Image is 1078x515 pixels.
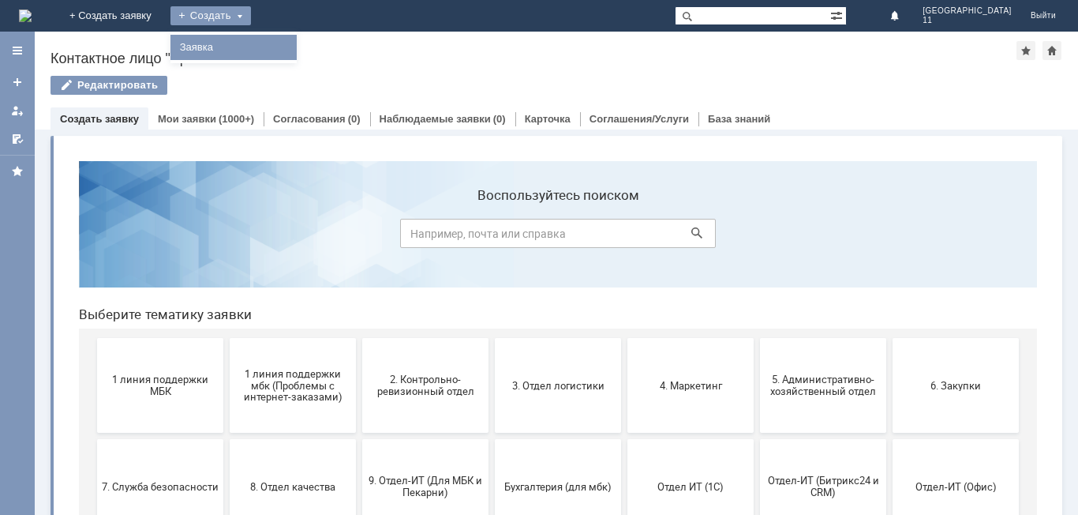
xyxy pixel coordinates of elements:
span: Бухгалтерия (для мбк) [433,332,550,344]
span: 9. Отдел-ИТ (Для МБК и Пекарни) [301,326,417,350]
button: Отдел-ИТ (Битрикс24 и CRM) [694,291,820,385]
input: Например, почта или справка [334,70,649,100]
a: Мои заявки [158,113,216,125]
span: 5. Административно-хозяйственный отдел [698,225,815,249]
div: Создать [170,6,251,25]
div: (0) [348,113,361,125]
button: Финансовый отдел [31,392,157,487]
a: База знаний [708,113,770,125]
span: Отдел-ИТ (Битрикс24 и CRM) [698,326,815,350]
span: 3. Отдел логистики [433,231,550,242]
button: 2. Контрольно-ревизионный отдел [296,190,422,284]
button: Это соглашение не активно! [296,392,422,487]
label: Воспользуйтесь поиском [334,39,649,55]
button: 7. Служба безопасности [31,291,157,385]
button: Франчайзинг [163,392,290,487]
button: 8. Отдел качества [163,291,290,385]
header: Выберите тематику заявки [13,158,971,174]
button: не актуален [561,392,687,487]
button: [PERSON_NAME]. Услуги ИТ для МБК (оформляет L1) [429,392,555,487]
span: [GEOGRAPHIC_DATA] [923,6,1012,16]
a: Мои согласования [5,126,30,152]
div: (0) [493,113,506,125]
span: 1 линия поддержки МБК [36,225,152,249]
span: [PERSON_NAME]. Услуги ИТ для МБК (оформляет L1) [433,421,550,457]
span: 4. Маркетинг [566,231,683,242]
button: Бухгалтерия (для мбк) [429,291,555,385]
a: Мои заявки [5,98,30,123]
a: Создать заявку [5,70,30,95]
div: Сделать домашней страницей [1042,41,1061,60]
img: logo [19,9,32,22]
button: 1 линия поддержки мбк (Проблемы с интернет-заказами) [163,190,290,284]
span: 2. Контрольно-ревизионный отдел [301,225,417,249]
span: Это соглашение не активно! [301,427,417,451]
a: Согласования [273,113,346,125]
a: Карточка [525,113,571,125]
button: 1 линия поддержки МБК [31,190,157,284]
a: Наблюдаемые заявки [380,113,491,125]
button: Отдел ИТ (1С) [561,291,687,385]
span: Финансовый отдел [36,433,152,445]
button: 9. Отдел-ИТ (Для МБК и Пекарни) [296,291,422,385]
button: 3. Отдел логистики [429,190,555,284]
div: Добавить в избранное [1016,41,1035,60]
span: Отдел-ИТ (Офис) [831,332,948,344]
span: 11 [923,16,1012,25]
button: 6. Закупки [826,190,953,284]
span: не актуален [566,433,683,445]
div: Контактное лицо "Брянск 11" [51,51,1016,66]
span: 7. Служба безопасности [36,332,152,344]
div: (1000+) [219,113,254,125]
button: 5. Административно-хозяйственный отдел [694,190,820,284]
button: 4. Маркетинг [561,190,687,284]
a: Соглашения/Услуги [590,113,689,125]
button: Отдел-ИТ (Офис) [826,291,953,385]
span: 8. Отдел качества [168,332,285,344]
a: Перейти на домашнюю страницу [19,9,32,22]
span: 6. Закупки [831,231,948,242]
span: Франчайзинг [168,433,285,445]
span: 1 линия поддержки мбк (Проблемы с интернет-заказами) [168,219,285,254]
span: Расширенный поиск [830,7,846,22]
a: Заявка [174,38,294,57]
span: Отдел ИТ (1С) [566,332,683,344]
a: Создать заявку [60,113,139,125]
